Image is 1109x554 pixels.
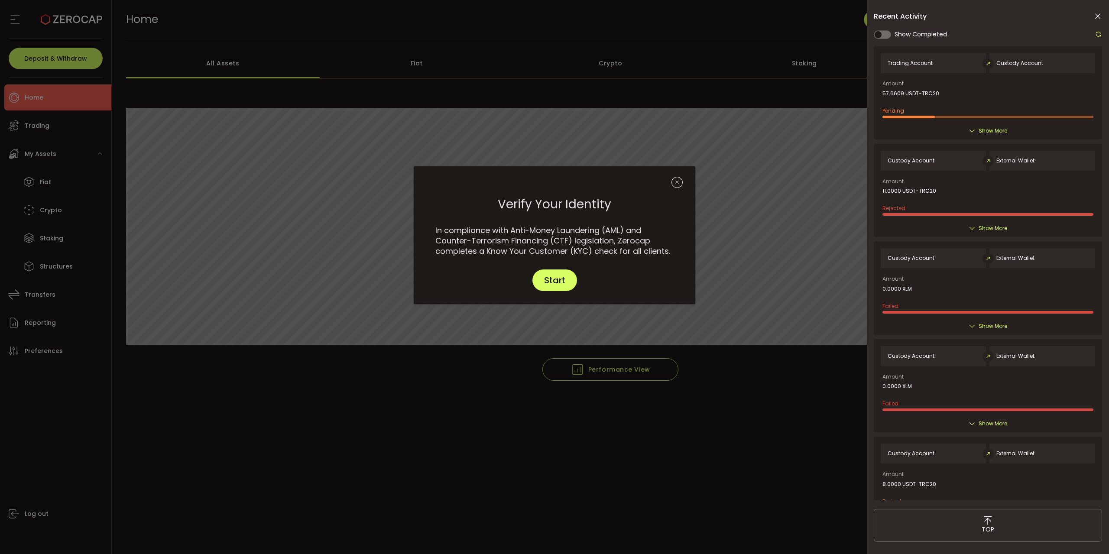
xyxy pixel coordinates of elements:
span: Amount [882,81,904,86]
span: External Wallet [996,255,1034,261]
span: External Wallet [996,158,1034,164]
div: 聊天小组件 [1004,460,1109,554]
span: Show More [979,126,1007,135]
span: Trading Account [888,60,933,66]
span: Custody Account [888,353,934,359]
div: dialog [414,166,695,304]
iframe: Chat Widget [1004,460,1109,554]
span: Show More [979,419,1007,428]
span: 8.0000 USDT-TRC20 [882,481,936,487]
span: TOP [982,525,994,534]
span: Custody Account [996,60,1043,66]
span: Amount [882,179,904,184]
span: Custody Account [888,450,934,457]
span: Verify Your Identity [498,192,611,217]
span: Show More [979,224,1007,233]
span: 0.0000 XLM [882,286,912,292]
span: Recent Activity [874,13,927,20]
span: Custody Account [888,255,934,261]
span: External Wallet [996,353,1034,359]
span: Amount [882,374,904,379]
span: Rejected [882,204,905,212]
span: In compliance with Anti-Money Laundering (AML) and Counter-Terrorism Financing (CTF) legislation,... [435,225,670,256]
span: External Wallet [996,450,1034,457]
span: Failed [882,302,898,310]
span: Start [544,276,565,285]
span: Pending [882,107,904,114]
span: Custody Account [888,158,934,164]
span: Failed [882,400,898,407]
span: Expired [882,498,901,505]
button: Close [671,175,687,190]
span: Amount [882,472,904,477]
span: Show Completed [895,30,947,39]
span: Show More [979,322,1007,330]
button: Start [532,269,577,291]
span: 11.0000 USDT-TRC20 [882,188,936,194]
span: Amount [882,276,904,282]
span: 57.6609 USDT-TRC20 [882,91,939,97]
span: 0.0000 XLM [882,383,912,389]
